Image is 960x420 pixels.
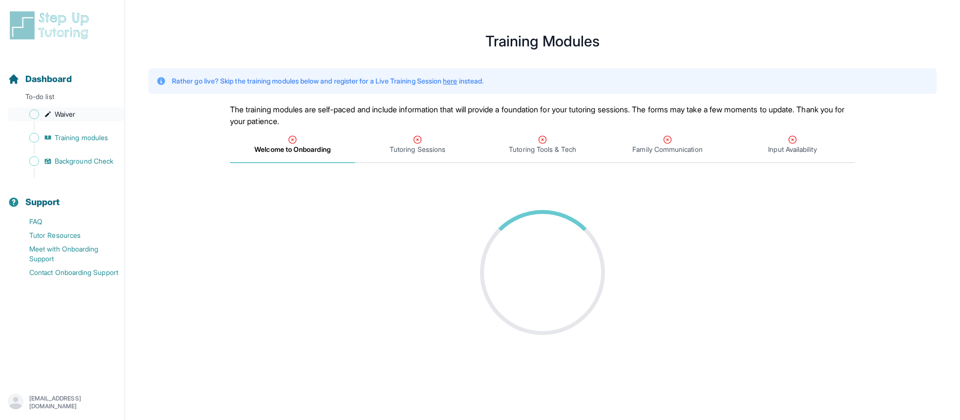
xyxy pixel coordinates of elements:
a: Dashboard [8,72,72,86]
button: Dashboard [4,57,121,90]
span: Support [25,195,60,209]
button: Support [4,180,121,213]
span: Tutoring Tools & Tech [509,145,576,154]
span: Training modules [55,133,108,143]
img: logo [8,10,95,41]
p: [EMAIL_ADDRESS][DOMAIN_NAME] [29,395,117,410]
span: Welcome to Onboarding [254,145,330,154]
span: Tutoring Sessions [390,145,445,154]
p: Rather go live? Skip the training modules below and register for a Live Training Session instead. [172,76,483,86]
span: Input Availability [768,145,816,154]
a: FAQ [8,215,125,229]
span: Waiver [55,109,75,119]
span: Background Check [55,156,113,166]
a: Background Check [8,154,125,168]
span: Family Communication [632,145,702,154]
a: Tutor Resources [8,229,125,242]
p: The training modules are self-paced and include information that will provide a foundation for yo... [230,104,855,127]
a: Waiver [8,107,125,121]
a: Meet with Onboarding Support [8,242,125,266]
a: Training modules [8,131,125,145]
span: Dashboard [25,72,72,86]
a: Contact Onboarding Support [8,266,125,279]
p: To-do list [4,92,121,105]
nav: Tabs [230,127,855,163]
h1: Training Modules [148,35,937,47]
a: here [443,77,457,85]
button: [EMAIL_ADDRESS][DOMAIN_NAME] [8,394,117,411]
